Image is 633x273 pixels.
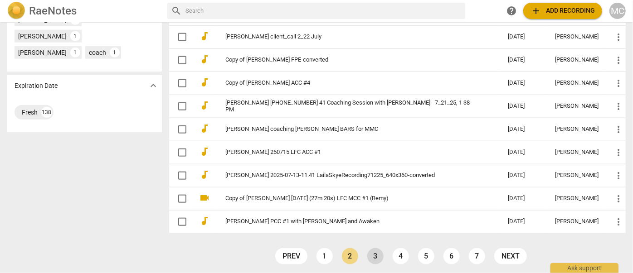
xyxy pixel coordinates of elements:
div: [PERSON_NAME] [18,48,67,57]
span: audiotrack [199,54,210,65]
a: Copy of [PERSON_NAME] ACC #4 [225,80,475,86]
a: next [494,248,527,264]
div: [PERSON_NAME] [555,218,599,225]
span: help [506,5,517,16]
div: 138 [41,107,52,118]
button: Upload [523,3,602,19]
input: Search [185,4,462,18]
td: [DATE] [501,164,548,187]
button: MC [609,3,626,19]
span: audiotrack [199,123,210,134]
span: more_vert [613,55,624,66]
a: Copy of [PERSON_NAME] [DATE] (27m 20s) LFC MCC #1 (Remy) [225,195,475,202]
span: audiotrack [199,169,210,180]
div: coach [89,48,106,57]
span: audiotrack [199,216,210,226]
div: [PERSON_NAME] [555,103,599,110]
div: [PERSON_NAME] [555,149,599,156]
td: [DATE] [501,25,548,48]
a: LogoRaeNotes [7,2,160,20]
div: [PERSON_NAME] [555,126,599,133]
div: [PERSON_NAME] [555,172,599,179]
div: 1 [70,31,80,41]
button: Show more [146,79,160,92]
a: Copy of [PERSON_NAME] FPE-converted [225,57,475,63]
img: Logo [7,2,25,20]
a: Page 3 [367,248,384,264]
span: audiotrack [199,146,210,157]
td: [DATE] [501,48,548,72]
a: [PERSON_NAME] 2025-07-13-11.41 LailaSkyeRecording71225_640x360-converted [225,172,475,179]
div: [PERSON_NAME] [555,195,599,202]
span: more_vert [613,101,624,112]
span: expand_more [148,80,159,91]
span: audiotrack [199,77,210,88]
span: more_vert [613,124,624,135]
div: [PERSON_NAME] [555,57,599,63]
a: Page 6 [443,248,460,264]
div: [PERSON_NAME] [18,32,67,41]
div: [PERSON_NAME] [555,34,599,40]
a: [PERSON_NAME] PCC #1 with [PERSON_NAME] and Awaken [225,218,475,225]
a: Page 1 [316,248,333,264]
a: Page 5 [418,248,434,264]
a: Page 7 [469,248,485,264]
td: [DATE] [501,210,548,233]
div: Ask support [550,263,618,273]
span: search [171,5,182,16]
a: [PERSON_NAME] client_call 2_22 July [225,34,475,40]
td: [DATE] [501,95,548,118]
p: Expiration Date [15,81,58,91]
a: [PERSON_NAME] coaching [PERSON_NAME] BARS for MMC [225,126,475,133]
div: 1 [110,48,120,57]
span: more_vert [613,170,624,181]
span: more_vert [613,193,624,204]
span: more_vert [613,216,624,227]
span: Add recording [531,5,595,16]
span: videocam [199,192,210,203]
span: add [531,5,541,16]
a: [PERSON_NAME] 250715 LFC ACC #1 [225,149,475,156]
span: audiotrack [199,31,210,42]
h2: RaeNotes [29,5,77,17]
a: [PERSON_NAME] [PHONE_NUMBER] 41 Coaching Session with [PERSON_NAME] - 7_21_25, 1 38 PM [225,100,475,113]
div: Fresh [22,108,38,117]
td: [DATE] [501,141,548,164]
a: Page 2 is your current page [342,248,358,264]
span: more_vert [613,78,624,89]
td: [DATE] [501,118,548,141]
a: Help [503,3,520,19]
td: [DATE] [501,72,548,95]
span: more_vert [613,147,624,158]
a: Page 4 [393,248,409,264]
td: [DATE] [501,187,548,210]
div: 1 [70,48,80,57]
div: [PERSON_NAME] [555,80,599,86]
span: audiotrack [199,100,210,111]
span: more_vert [613,32,624,43]
a: prev [275,248,307,264]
